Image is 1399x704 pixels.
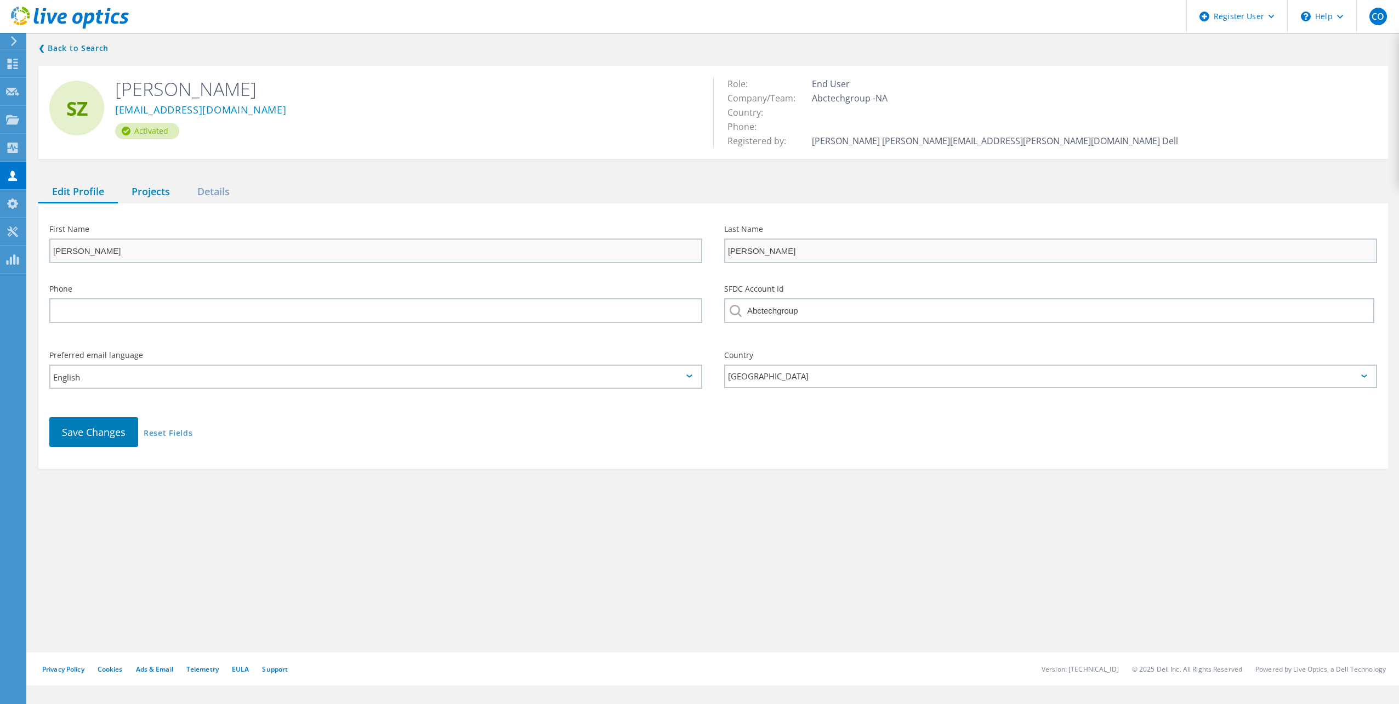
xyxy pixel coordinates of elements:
div: Details [184,181,243,203]
label: SFDC Account Id [724,285,1377,293]
span: Save Changes [62,425,126,439]
span: Registered by: [727,135,797,147]
label: Last Name [724,225,1377,233]
a: EULA [232,665,249,674]
button: Save Changes [49,417,138,447]
div: Edit Profile [38,181,118,203]
a: Cookies [98,665,123,674]
div: Activated [115,123,179,139]
span: SZ [66,99,88,118]
a: Ads & Email [136,665,173,674]
span: Country: [727,106,774,118]
svg: \n [1301,12,1311,21]
td: [PERSON_NAME] [PERSON_NAME][EMAIL_ADDRESS][PERSON_NAME][DOMAIN_NAME] Dell [809,134,1181,148]
a: Live Optics Dashboard [11,23,129,31]
a: Privacy Policy [42,665,84,674]
span: Role: [727,78,759,90]
label: Phone [49,285,702,293]
label: First Name [49,225,702,233]
label: Country [724,351,1377,359]
div: Projects [118,181,184,203]
a: [EMAIL_ADDRESS][DOMAIN_NAME] [115,105,287,116]
span: Phone: [727,121,767,133]
a: Back to search [38,42,109,55]
a: Reset Fields [144,429,192,439]
div: [GEOGRAPHIC_DATA] [724,365,1377,388]
label: Preferred email language [49,351,702,359]
span: Company/Team: [727,92,806,104]
h2: [PERSON_NAME] [115,77,697,101]
td: End User [809,77,1181,91]
a: Support [262,665,288,674]
a: Telemetry [186,665,219,674]
li: © 2025 Dell Inc. All Rights Reserved [1132,665,1242,674]
li: Powered by Live Optics, a Dell Technology [1255,665,1386,674]
li: Version: [TECHNICAL_ID] [1042,665,1119,674]
span: Abctechgroup -NA [812,92,898,104]
span: CO [1372,12,1384,21]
